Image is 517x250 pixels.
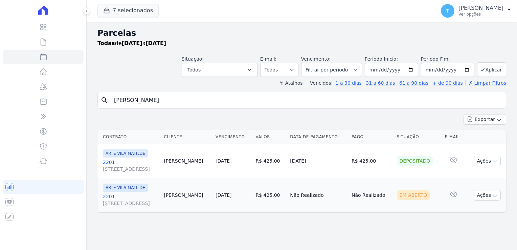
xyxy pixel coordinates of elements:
[187,66,201,74] span: Todos
[399,80,428,86] a: 61 a 90 dias
[216,192,231,198] a: [DATE]
[397,156,433,166] div: Depositado
[446,8,449,13] span: T
[435,1,517,20] button: T [PERSON_NAME] Ver opções
[466,80,506,86] a: ✗ Limpar Filtros
[365,56,398,62] label: Período Inicío:
[103,159,158,172] a: 2201[STREET_ADDRESS]
[464,114,506,125] button: Exportar
[279,80,302,86] label: ↯ Atalhos
[474,190,501,201] button: Ações
[97,130,161,144] th: Contrato
[458,12,503,17] p: Ver opções
[458,5,503,12] p: [PERSON_NAME]
[287,178,349,212] td: Não Realizado
[433,80,463,86] a: + de 90 dias
[103,149,148,158] span: ARTE VILA MATILDE
[97,40,115,46] strong: Todas
[260,56,277,62] label: E-mail:
[349,144,394,178] td: R$ 425,00
[161,144,213,178] td: [PERSON_NAME]
[182,56,204,62] label: Situação:
[477,62,506,77] button: Aplicar
[366,80,395,86] a: 31 a 60 dias
[161,130,213,144] th: Cliente
[253,130,287,144] th: Valor
[287,144,349,178] td: [DATE]
[442,130,466,144] th: E-mail
[287,130,349,144] th: Data de Pagamento
[253,144,287,178] td: R$ 425,00
[103,166,158,172] span: [STREET_ADDRESS]
[103,200,158,207] span: [STREET_ADDRESS]
[349,178,394,212] td: Não Realizado
[301,56,331,62] label: Vencimento:
[161,178,213,212] td: [PERSON_NAME]
[307,80,333,86] label: Vencidos:
[474,156,501,166] button: Ações
[97,4,159,17] button: 7 selecionados
[100,96,109,104] i: search
[122,40,142,46] strong: [DATE]
[97,27,506,39] h2: Parcelas
[103,184,148,192] span: ARTE VILA MATILDE
[397,190,430,200] div: Em Aberto
[253,178,287,212] td: R$ 425,00
[97,39,166,47] p: de a
[336,80,362,86] a: 1 a 30 dias
[421,56,474,63] label: Período Fim:
[182,63,257,77] button: Todos
[349,130,394,144] th: Pago
[103,193,158,207] a: 2201[STREET_ADDRESS]
[394,130,442,144] th: Situação
[145,40,166,46] strong: [DATE]
[110,93,503,107] input: Buscar por nome do lote ou do cliente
